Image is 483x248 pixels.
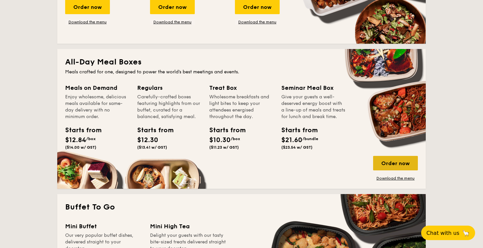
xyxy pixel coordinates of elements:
div: Enjoy wholesome, delicious meals available for same-day delivery with no minimum order. [65,94,129,120]
div: Domain: [DOMAIN_NAME] [17,17,72,22]
div: Domain Overview [25,39,59,43]
a: Download the menu [150,19,195,25]
div: Starts from [65,125,95,135]
span: /box [231,136,240,141]
span: ($11.23 w/ GST) [209,145,239,150]
div: v 4.0.24 [18,11,32,16]
span: /box [86,136,96,141]
div: Starts from [209,125,239,135]
img: website_grey.svg [11,17,16,22]
div: Wholesome breakfasts and light bites to keep your attendees energised throughout the day. [209,94,273,120]
div: Carefully-crafted boxes featuring highlights from our buffet, curated for a balanced, satisfying ... [137,94,201,120]
div: Meals crafted for one, designed to power the world's best meetings and events. [65,69,418,75]
span: ($14.00 w/ GST) [65,145,96,150]
div: Give your guests a well-deserved energy boost with a line-up of meals and treats for lunch and br... [281,94,345,120]
div: Order now [373,156,418,170]
img: logo_orange.svg [11,11,16,16]
div: Starts from [281,125,311,135]
a: Download the menu [65,19,110,25]
div: Regulars [137,83,201,92]
span: Chat with us [426,230,459,236]
div: Mini High Tea [150,222,227,231]
span: $10.30 [209,136,231,144]
h2: Buffet To Go [65,202,418,212]
a: Download the menu [373,176,418,181]
div: Seminar Meal Box [281,83,345,92]
span: 🦙 [462,229,470,237]
img: tab_domain_overview_orange.svg [18,38,23,43]
div: Mini Buffet [65,222,142,231]
img: tab_keywords_by_traffic_grey.svg [65,38,71,43]
span: $12.84 [65,136,86,144]
a: Download the menu [235,19,280,25]
span: $12.30 [137,136,158,144]
h2: All-Day Meal Boxes [65,57,418,67]
div: Starts from [137,125,167,135]
div: Meals on Demand [65,83,129,92]
div: Treat Box [209,83,273,92]
span: ($23.54 w/ GST) [281,145,313,150]
span: $21.60 [281,136,302,144]
span: /bundle [302,136,318,141]
div: Keywords by Traffic [73,39,111,43]
button: Chat with us🦙 [421,226,475,240]
span: ($13.41 w/ GST) [137,145,167,150]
